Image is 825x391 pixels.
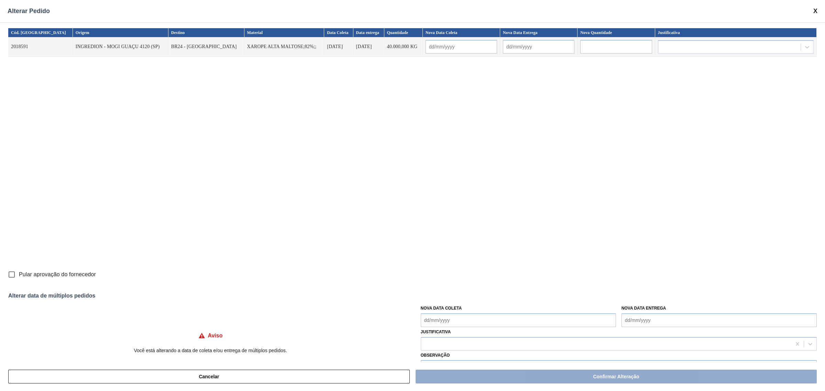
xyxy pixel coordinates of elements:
[244,28,324,37] th: Material
[655,28,817,37] th: Justificativa
[384,37,423,57] td: 40.000,000 KG
[421,350,817,360] label: Observação
[244,37,324,57] td: XAROPE ALTA MALTOSE;82%;;
[503,40,574,54] input: dd/mm/yyyy
[384,28,423,37] th: Quantidade
[168,28,244,37] th: Destino
[8,293,817,299] div: Alterar data de múltiplos pedidos
[577,28,655,37] th: Nova Quantidade
[423,28,500,37] th: Nova Data Coleta
[8,348,412,353] p: Você está alterando a data de coleta e/ou entrega de múltiplos pedidos.
[421,313,616,327] input: dd/mm/yyyy
[73,37,168,57] td: INGREDION - MOGI GUAÇU 4120 (SP)
[621,306,666,311] label: Nova Data Entrega
[73,28,168,37] th: Origem
[353,37,384,57] td: [DATE]
[353,28,384,37] th: Data entrega
[621,313,817,327] input: dd/mm/yyyy
[324,37,353,57] td: [DATE]
[421,306,462,311] label: Nova Data Coleta
[168,37,244,57] td: BR24 - [GEOGRAPHIC_DATA]
[421,329,451,334] label: Justificativa
[19,270,96,279] span: Pular aprovação do fornecedor
[500,28,577,37] th: Nova Data Entrega
[426,40,497,54] input: dd/mm/yyyy
[208,333,223,339] h4: Aviso
[8,8,50,15] span: Alterar Pedido
[8,37,73,57] td: 2018591
[8,370,410,383] button: Cancelar
[324,28,353,37] th: Data Coleta
[8,28,73,37] th: Cód. [GEOGRAPHIC_DATA]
